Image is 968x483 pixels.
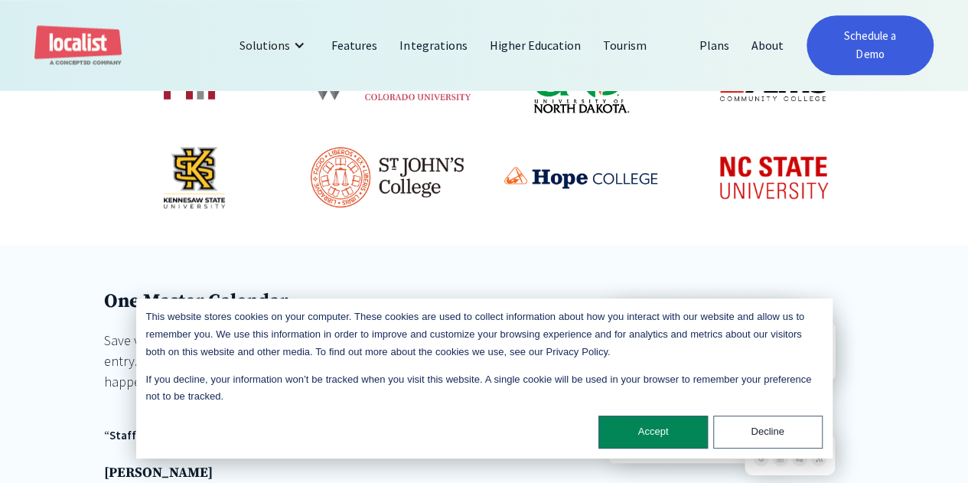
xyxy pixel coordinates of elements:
a: home [34,25,122,66]
strong: One Master Calendar [104,289,289,313]
a: Schedule a Demo [807,15,934,75]
a: Higher Education [479,27,593,64]
a: Integrations [389,27,478,64]
a: Tourism [592,27,658,64]
a: About [741,27,795,64]
img: St John's College logo [311,147,464,207]
img: NC State University logo [705,145,843,210]
div: “Staff members have told me that Localist makes their lives much easier.” [104,427,496,445]
a: Features [321,27,389,64]
div: Solutions [240,36,290,54]
div: Solutions [228,27,321,64]
div: Cookie banner [136,299,833,459]
img: Hope College logo [504,167,657,188]
a: Plans [688,27,740,64]
p: If you decline, your information won’t be tracked when you visit this website. A single cookie wi... [146,371,823,406]
button: Accept [598,416,708,449]
img: Kennesaw State University logo [164,147,225,208]
div: Save valuable time by eliminating manual event collection and entry. Localist is built to aggrega... [104,330,496,392]
button: Decline [713,416,823,449]
strong: [PERSON_NAME] [104,463,213,481]
p: This website stores cookies on your computer. These cookies are used to collect information about... [146,308,823,361]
